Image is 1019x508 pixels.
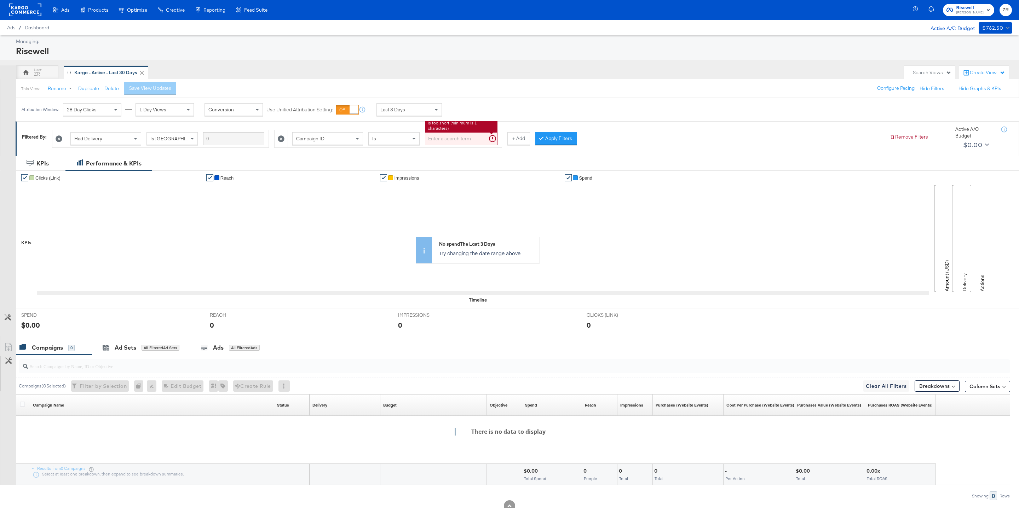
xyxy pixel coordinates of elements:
[32,344,63,352] div: Campaigns
[277,402,289,408] div: Status
[960,139,990,151] button: $0.00
[210,320,214,330] div: 0
[21,107,59,112] div: Attribution Window:
[380,174,387,181] a: ✔
[115,344,136,352] div: Ad Sets
[244,7,267,13] span: Feed Suite
[34,71,40,77] div: ZR
[956,10,984,16] span: [PERSON_NAME]
[16,45,1010,57] div: Risewell
[868,402,933,408] a: The total value of the purchase actions divided by spend tracked by your Custom Audience pixel on...
[490,402,507,408] a: Your campaign's objective.
[428,120,495,131] li: is too short (minimum is 1 characters)
[266,106,333,113] label: Use Unified Attribution Setting:
[958,85,1001,92] button: Hide Graphs & KPIs
[21,86,40,92] div: This View:
[67,106,97,113] span: 28 Day Clicks
[490,402,507,408] div: Objective
[585,402,596,408] a: The number of people your ad was served to.
[15,25,25,30] span: /
[913,69,951,76] div: Search Views
[565,174,572,181] a: ✔
[61,7,69,13] span: Ads
[312,402,327,408] a: Reflects the ability of your Ad Campaign to achieve delivery based on ad states, schedule and bud...
[535,132,577,145] button: Apply Filters
[425,132,497,145] input: Enter a search term
[920,85,944,92] button: Hide Filters
[210,312,263,319] span: REACH
[25,25,49,30] a: Dashboard
[797,402,861,408] a: The total value of the purchase actions tracked by your Custom Audience pixel on your website aft...
[525,402,537,408] div: Spend
[890,134,928,140] button: Remove Filters
[525,402,537,408] a: The total amount spent to date.
[982,24,1003,33] div: $762.50
[78,85,99,92] button: Duplicate
[439,250,536,257] p: Try changing the date range above
[972,494,990,498] div: Showing:
[1000,4,1012,16] button: ZR
[797,402,861,408] div: Purchases Value (Website Events)
[21,320,40,330] div: $0.00
[1002,6,1009,14] span: ZR
[455,428,555,436] h4: There is no data to display
[507,132,530,145] button: + Add
[229,345,260,351] div: All Filtered Ads
[139,106,166,113] span: 1 Day Views
[383,402,397,408] a: The maximum amount you're willing to spend on your ads, on average each day or over the lifetime ...
[620,402,643,408] a: The number of times your ad was served. On mobile apps an ad is counted as served the first time ...
[206,174,213,181] a: ✔
[33,402,64,408] a: Your campaign name.
[134,380,147,392] div: 0
[620,402,643,408] div: Impressions
[67,70,71,74] div: Drag to reorder tab
[203,132,264,145] input: Enter a search term
[296,135,324,142] span: Campaign ID
[36,159,49,168] div: KPIs
[943,4,994,16] button: Risewell[PERSON_NAME]
[579,175,592,181] span: Spend
[21,174,28,181] a: ✔
[33,402,64,408] div: Campaign Name
[656,402,708,408] a: The number of times a purchase was made tracked by your Custom Audience pixel on your website aft...
[398,312,451,319] span: IMPRESSIONS
[923,22,975,33] div: Active A/C Budget
[28,356,916,370] input: Search Campaigns by Name, ID or Objective
[990,491,997,500] div: 0
[956,4,984,12] span: Risewell
[150,135,205,142] span: Is [GEOGRAPHIC_DATA]
[383,402,397,408] div: Budget
[726,402,794,408] a: The average cost for each purchase tracked by your Custom Audience pixel on your website after pe...
[68,345,75,351] div: 0
[21,312,74,319] span: SPEND
[312,402,327,408] div: Delivery
[35,175,61,181] span: Clicks (Link)
[127,7,147,13] span: Optimize
[863,380,909,392] button: Clear All Filters
[585,402,596,408] div: Reach
[726,402,794,408] div: Cost Per Purchase (Website Events)
[74,135,102,142] span: Had Delivery
[866,382,906,391] span: Clear All Filters
[104,85,119,92] button: Delete
[915,380,960,392] button: Breakdowns
[16,38,1010,45] div: Managing:
[88,7,108,13] span: Products
[43,82,80,95] button: Rename
[277,402,289,408] a: Shows the current state of your Ad Campaign.
[208,106,234,113] span: Conversion
[587,320,591,330] div: 0
[203,7,225,13] span: Reporting
[970,69,1005,76] div: Create View
[963,140,982,150] div: $0.00
[955,126,994,139] div: Active A/C Budget
[398,320,402,330] div: 0
[213,344,224,352] div: Ads
[872,82,920,95] button: Configure Pacing
[166,7,185,13] span: Creative
[74,69,137,76] div: Kargo - Active - Last 30 Days
[868,402,933,408] div: Purchases ROAS (Website Events)
[380,106,405,113] span: Last 3 Days
[999,494,1010,498] div: Rows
